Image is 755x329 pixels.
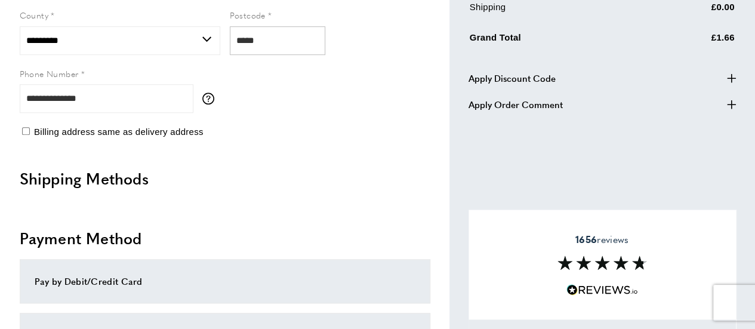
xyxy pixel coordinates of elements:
[35,274,415,288] div: Pay by Debit/Credit Card
[20,168,430,189] h2: Shipping Methods
[575,232,597,246] strong: 1656
[469,71,556,85] span: Apply Discount Code
[34,127,204,137] span: Billing address same as delivery address
[652,28,735,54] td: £1.66
[20,9,48,21] span: County
[566,284,638,296] img: Reviews.io 5 stars
[20,227,430,249] h2: Payment Method
[469,97,563,112] span: Apply Order Comment
[470,28,651,54] td: Grand Total
[575,233,628,245] span: reviews
[20,67,79,79] span: Phone Number
[557,256,647,270] img: Reviews section
[202,93,220,104] button: More information
[22,127,30,135] input: Billing address same as delivery address
[230,9,266,21] span: Postcode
